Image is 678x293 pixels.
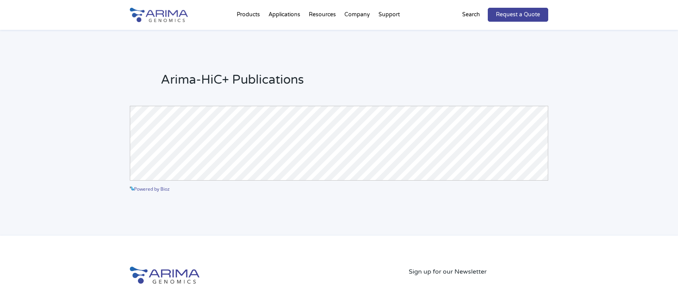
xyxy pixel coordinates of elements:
[409,267,548,277] p: Sign up for our Newsletter
[161,71,548,95] h2: Arima-HiC+ Publications
[130,267,200,284] img: Arima-Genomics-logo
[462,10,480,20] p: Search
[488,8,548,22] a: Request a Quote
[130,8,188,22] img: Arima-Genomics-logo
[495,183,548,193] a: See more details on Bioz
[130,186,134,191] img: powered by bioz
[130,186,170,192] a: Powered by Bioz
